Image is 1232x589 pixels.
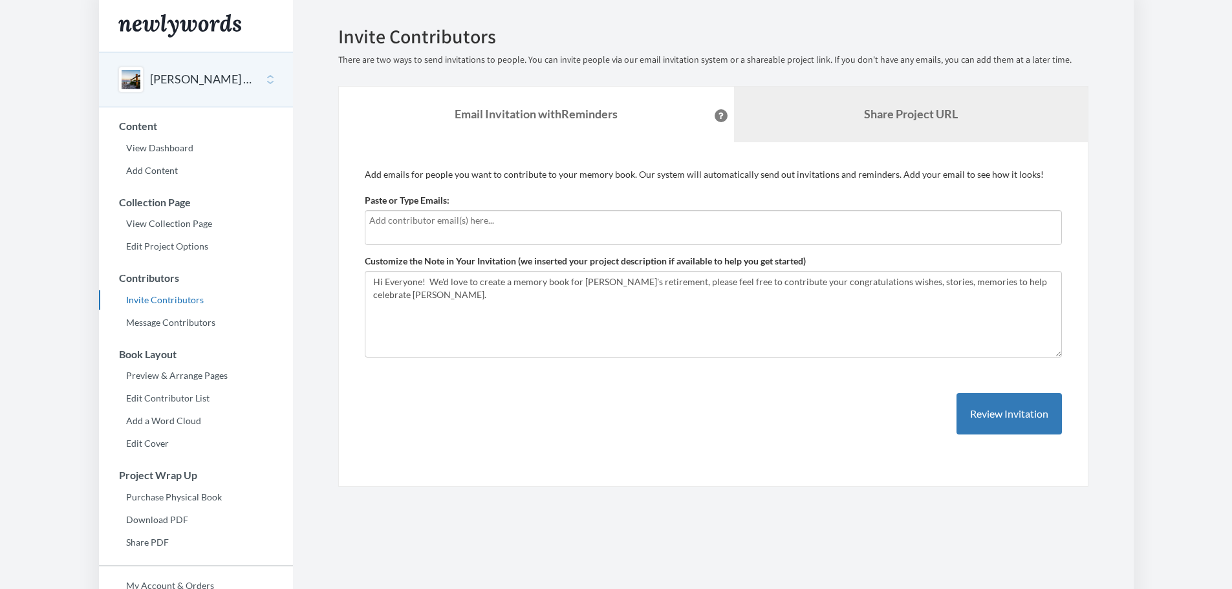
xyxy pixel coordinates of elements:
a: Edit Contributor List [99,389,293,408]
span: Support [26,9,72,21]
a: View Collection Page [99,214,293,233]
input: Add contributor email(s) here... [369,213,1054,228]
img: Newlywords logo [118,14,241,37]
h3: Content [100,120,293,132]
a: Preview & Arrange Pages [99,366,293,385]
a: Invite Contributors [99,290,293,310]
label: Paste or Type Emails: [365,194,449,207]
a: Add a Word Cloud [99,411,293,431]
h3: Book Layout [100,348,293,360]
b: Share Project URL [864,107,958,121]
a: Edit Cover [99,434,293,453]
a: Add Content [99,161,293,180]
h3: Collection Page [100,197,293,208]
button: Review Invitation [956,393,1062,435]
a: Share PDF [99,533,293,552]
h3: Project Wrap Up [100,469,293,481]
textarea: Hi Everyone! We'd love to create a memory book for [PERSON_NAME]'s retirement, please feel free t... [365,271,1062,358]
label: Customize the Note in Your Invitation (we inserted your project description if available to help ... [365,255,806,268]
a: View Dashboard [99,138,293,158]
a: Purchase Physical Book [99,487,293,507]
button: [PERSON_NAME] Retirement [150,71,255,88]
p: There are two ways to send invitations to people. You can invite people via our email invitation ... [338,54,1088,67]
h3: Contributors [100,272,293,284]
h2: Invite Contributors [338,26,1088,47]
a: Download PDF [99,510,293,530]
a: Edit Project Options [99,237,293,256]
a: Message Contributors [99,313,293,332]
strong: Email Invitation with Reminders [455,107,618,121]
p: Add emails for people you want to contribute to your memory book. Our system will automatically s... [365,168,1062,181]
